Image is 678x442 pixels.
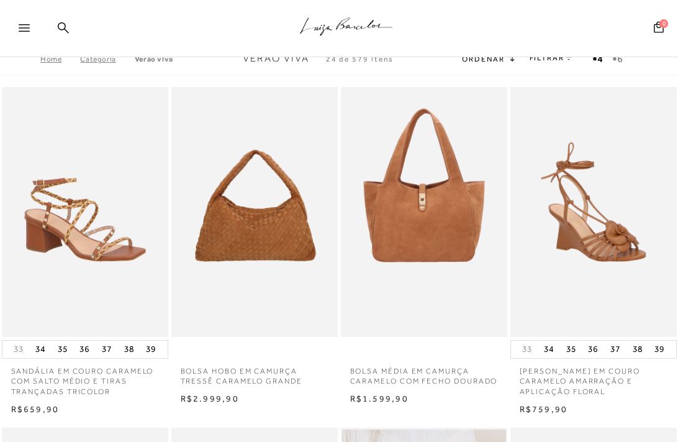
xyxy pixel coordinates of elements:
[350,394,409,403] span: R$1.599,90
[40,55,80,63] a: Home
[10,343,27,355] button: 33
[76,341,93,358] button: 36
[181,394,239,403] span: R$2.999,90
[171,359,338,387] a: BOLSA HOBO EM CAMURÇA TRESSÊ CARAMELO GRANDE
[54,341,71,358] button: 35
[520,404,568,414] span: R$759,90
[3,89,167,335] a: SANDÁLIA EM COURO CARAMELO COM SALTO MÉDIO E TIRAS TRANÇADAS TRICOLOR SANDÁLIA EM COURO CARAMELO ...
[462,55,504,63] span: Ordenar
[512,89,676,335] a: SANDÁLIA ANABELA EM COURO CARAMELO AMARRAÇÃO E APLICAÇÃO FLORAL SANDÁLIA ANABELA EM COURO CARAMEL...
[173,89,337,335] img: BOLSA HOBO EM CAMURÇA TRESSÊ CARAMELO GRANDE
[11,404,60,414] span: R$659,90
[3,89,167,335] img: SANDÁLIA EM COURO CARAMELO COM SALTO MÉDIO E TIRAS TRANÇADAS TRICOLOR
[98,341,115,358] button: 37
[563,341,580,358] button: 35
[120,341,138,358] button: 38
[540,341,558,358] button: 34
[518,343,536,355] button: 33
[510,359,677,397] a: [PERSON_NAME] EM COURO CARAMELO AMARRAÇÃO E APLICAÇÃO FLORAL
[173,89,337,335] a: BOLSA HOBO EM CAMURÇA TRESSÊ CARAMELO GRANDE BOLSA HOBO EM CAMURÇA TRESSÊ CARAMELO GRANDE
[609,51,626,67] button: gridText6Desc
[584,341,602,358] button: 36
[651,341,668,358] button: 39
[2,359,168,397] a: SANDÁLIA EM COURO CARAMELO COM SALTO MÉDIO E TIRAS TRANÇADAS TRICOLOR
[326,55,394,63] span: 24 de 579 itens
[607,341,624,358] button: 37
[342,89,506,335] img: BOLSA MÉDIA EM CAMURÇA CARAMELO COM FECHO DOURADO
[650,21,667,37] button: 0
[142,341,160,358] button: 39
[342,89,506,335] a: BOLSA MÉDIA EM CAMURÇA CARAMELO COM FECHO DOURADO BOLSA MÉDIA EM CAMURÇA CARAMELO COM FECHO DOURADO
[243,53,309,64] span: Verão Viva
[32,341,49,358] button: 34
[512,89,676,335] img: SANDÁLIA ANABELA EM COURO CARAMELO AMARRAÇÃO E APLICAÇÃO FLORAL
[659,19,668,28] span: 0
[341,359,507,387] a: BOLSA MÉDIA EM CAMURÇA CARAMELO COM FECHO DOURADO
[589,51,607,67] button: Mostrar 4 produtos por linha
[629,341,646,358] button: 38
[135,55,173,63] a: Verão Viva
[530,53,573,62] a: FILTRAR
[80,55,134,63] a: Categoria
